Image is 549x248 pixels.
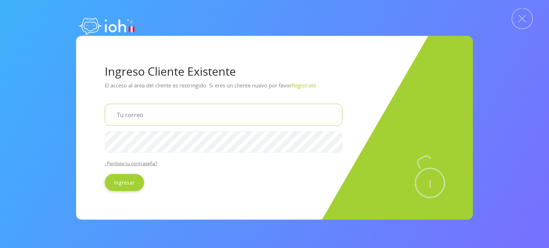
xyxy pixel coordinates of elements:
input: Tu correo [105,103,342,126]
a: Registrate [292,81,316,88]
input: Ingresar [105,174,144,191]
img: logo [76,11,137,39]
p: El acceso al area del cliente es restringido. Si eres un cliente nuevo por favor [105,79,444,98]
h1: Ingreso Cliente Existente [105,64,444,78]
a: ¿Perdiste tu contraseña? [105,160,157,167]
img: Cerrar [511,8,533,29]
